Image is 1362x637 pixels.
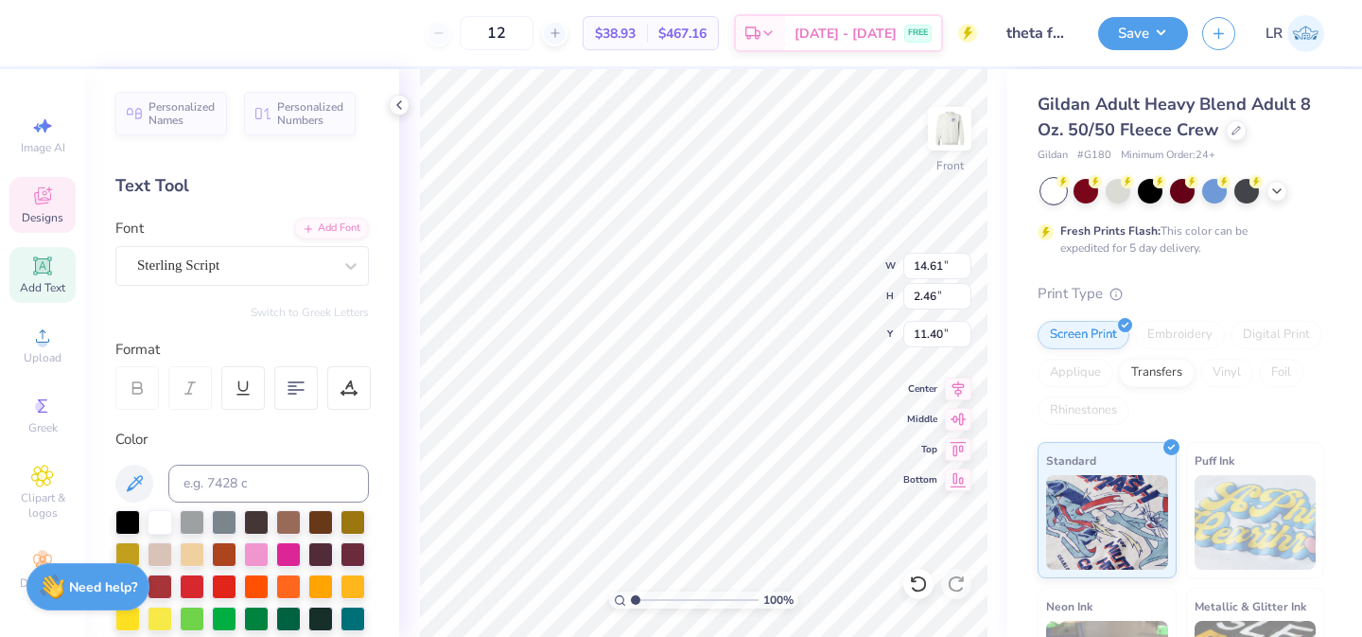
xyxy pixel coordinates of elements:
[1038,359,1113,387] div: Applique
[1046,475,1168,570] img: Standard
[115,429,369,451] div: Color
[69,578,137,596] strong: Need help?
[908,27,928,40] span: FREE
[1195,475,1317,570] img: Puff Ink
[1287,15,1324,52] img: Lyndsey Roth
[277,100,344,127] span: Personalized Numbers
[1060,222,1293,257] div: This color can be expedited for 5 day delivery.
[21,140,65,155] span: Image AI
[251,305,369,320] button: Switch to Greek Letters
[1119,359,1195,387] div: Transfers
[1231,321,1322,349] div: Digital Print
[24,350,61,365] span: Upload
[903,413,937,426] span: Middle
[1135,321,1225,349] div: Embroidery
[20,575,65,591] span: Decorate
[1098,17,1188,50] button: Save
[294,218,369,239] div: Add Font
[115,173,369,199] div: Text Tool
[20,280,65,295] span: Add Text
[1195,451,1234,470] span: Puff Ink
[1046,451,1096,470] span: Standard
[1121,148,1215,164] span: Minimum Order: 24 +
[991,14,1084,52] input: Untitled Design
[115,339,371,361] div: Format
[763,592,794,609] span: 100 %
[903,473,937,487] span: Bottom
[931,110,969,148] img: Front
[1038,321,1129,349] div: Screen Print
[1266,15,1324,52] a: LR
[115,218,144,239] label: Font
[794,24,897,44] span: [DATE] - [DATE]
[28,420,58,435] span: Greek
[1195,596,1306,616] span: Metallic & Glitter Ink
[460,16,533,50] input: – –
[1038,148,1068,164] span: Gildan
[148,100,216,127] span: Personalized Names
[658,24,707,44] span: $467.16
[1038,93,1311,141] span: Gildan Adult Heavy Blend Adult 8 Oz. 50/50 Fleece Crew
[1200,359,1253,387] div: Vinyl
[1060,223,1161,239] strong: Fresh Prints Flash:
[936,157,964,174] div: Front
[1038,397,1129,425] div: Rhinestones
[1038,283,1324,305] div: Print Type
[1077,148,1111,164] span: # G180
[595,24,636,44] span: $38.93
[9,490,76,521] span: Clipart & logos
[168,465,369,503] input: e.g. 7428 c
[903,443,937,456] span: Top
[1259,359,1303,387] div: Foil
[22,210,63,225] span: Designs
[903,382,937,396] span: Center
[1046,596,1092,616] span: Neon Ink
[1266,23,1283,44] span: LR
